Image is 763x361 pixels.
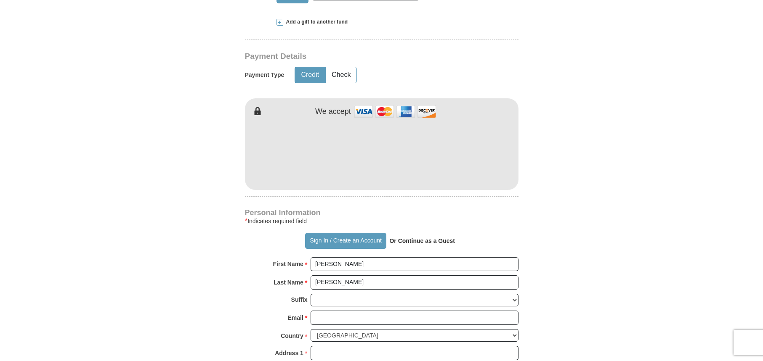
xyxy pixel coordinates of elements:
[245,52,460,61] h3: Payment Details
[291,294,308,306] strong: Suffix
[353,103,437,121] img: credit cards accepted
[245,209,518,216] h4: Personal Information
[273,258,303,270] strong: First Name
[245,216,518,226] div: Indicates required field
[389,237,455,244] strong: Or Continue as a Guest
[295,67,325,83] button: Credit
[326,67,356,83] button: Check
[245,71,284,79] h5: Payment Type
[283,18,348,26] span: Add a gift to another fund
[274,277,303,288] strong: Last Name
[315,107,351,116] h4: We accept
[288,312,303,324] strong: Email
[305,233,386,249] button: Sign In / Create an Account
[281,330,303,342] strong: Country
[275,347,303,359] strong: Address 1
